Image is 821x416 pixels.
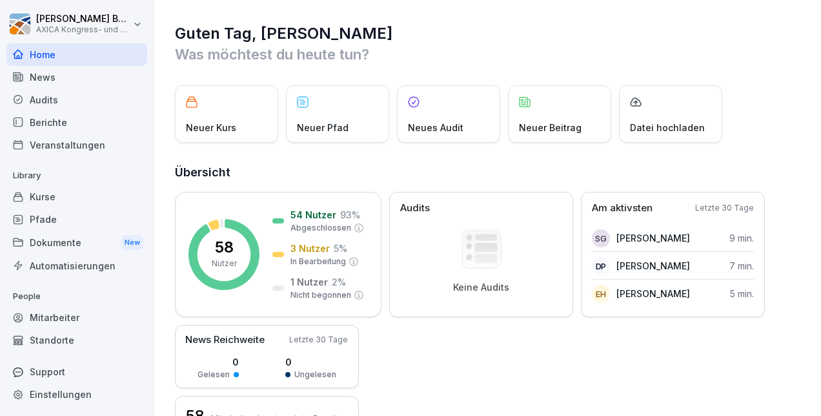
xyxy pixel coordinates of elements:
[592,201,653,216] p: Am aktivsten
[729,231,754,245] p: 9 min.
[6,111,147,134] a: Berichte
[185,333,265,348] p: News Reichweite
[285,355,336,369] p: 0
[297,121,349,134] p: Neuer Pfad
[212,258,237,269] p: Nutzer
[175,163,802,182] h2: Übersicht
[616,259,690,273] p: [PERSON_NAME]
[6,134,147,156] a: Veranstaltungen
[592,285,610,303] div: EH
[121,235,143,250] div: New
[6,231,147,255] div: Dokumente
[198,369,230,380] p: Gelesen
[332,275,346,289] p: 2 %
[175,23,802,44] h1: Guten Tag, [PERSON_NAME]
[36,14,130,25] p: [PERSON_NAME] Beck
[294,369,336,380] p: Ungelesen
[6,360,147,383] div: Support
[340,208,360,222] p: 93 %
[729,259,754,273] p: 7 min.
[290,242,330,255] p: 3 Nutzer
[290,275,328,289] p: 1 Nutzer
[290,222,351,234] p: Abgeschlossen
[592,229,610,247] div: SG
[289,334,348,346] p: Letzte 30 Tage
[616,231,690,245] p: [PERSON_NAME]
[453,282,509,293] p: Keine Audits
[6,329,147,351] a: Standorte
[175,44,802,65] p: Was möchtest du heute tun?
[290,256,346,267] p: In Bearbeitung
[6,306,147,329] a: Mitarbeiter
[6,165,147,186] p: Library
[6,208,147,231] a: Pfade
[6,66,147,88] a: News
[6,383,147,406] a: Einstellungen
[215,240,234,255] p: 58
[6,185,147,208] a: Kurse
[290,289,351,301] p: Nicht begonnen
[198,355,239,369] p: 0
[6,43,147,66] a: Home
[6,88,147,111] a: Audits
[616,287,690,300] p: [PERSON_NAME]
[730,287,754,300] p: 5 min.
[592,257,610,275] div: DP
[695,202,754,214] p: Letzte 30 Tage
[186,121,236,134] p: Neuer Kurs
[519,121,582,134] p: Neuer Beitrag
[6,286,147,307] p: People
[334,242,347,255] p: 5 %
[36,25,130,34] p: AXICA Kongress- und Tagungszentrum Pariser Platz 3 GmbH
[400,201,430,216] p: Audits
[6,231,147,255] a: DokumenteNew
[630,121,705,134] p: Datei hochladen
[6,255,147,277] a: Automatisierungen
[408,121,463,134] p: Neues Audit
[290,208,336,222] p: 54 Nutzer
